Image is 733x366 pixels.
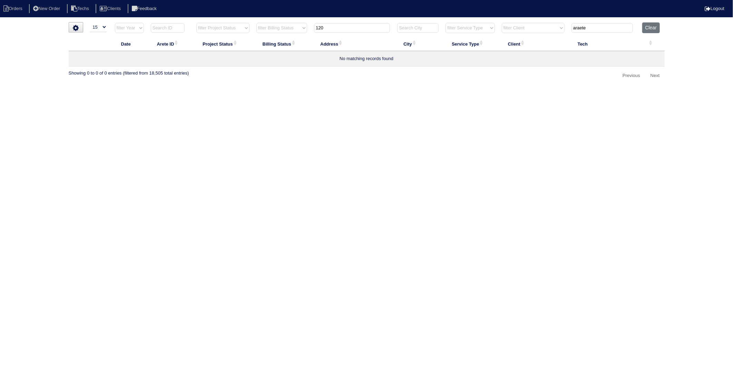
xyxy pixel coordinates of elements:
th: Service Type: activate to sort column ascending [442,37,498,51]
a: Next [646,70,665,81]
th: Date [111,37,147,51]
li: Feedback [128,4,162,13]
td: No matching records found [69,51,665,67]
th: City: activate to sort column ascending [394,37,442,51]
th: : activate to sort column ascending [639,37,665,51]
input: Search Tech [571,23,633,33]
th: Project Status: activate to sort column ascending [193,37,253,51]
div: Showing 0 to 0 of 0 entries (filtered from 18,505 total entries) [69,67,189,76]
input: Search City [397,23,439,33]
a: Previous [618,70,645,81]
li: New Order [29,4,66,13]
th: Client: activate to sort column ascending [498,37,568,51]
button: Clear [642,22,660,33]
li: Clients [96,4,126,13]
th: Billing Status: activate to sort column ascending [253,37,311,51]
th: Address: activate to sort column ascending [311,37,394,51]
a: Clients [96,6,126,11]
th: Arete ID: activate to sort column ascending [147,37,193,51]
th: Tech [568,37,639,51]
a: Techs [67,6,95,11]
a: New Order [29,6,66,11]
input: Search Address [314,23,390,33]
li: Techs [67,4,95,13]
a: Logout [705,6,724,11]
input: Search ID [151,23,185,33]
